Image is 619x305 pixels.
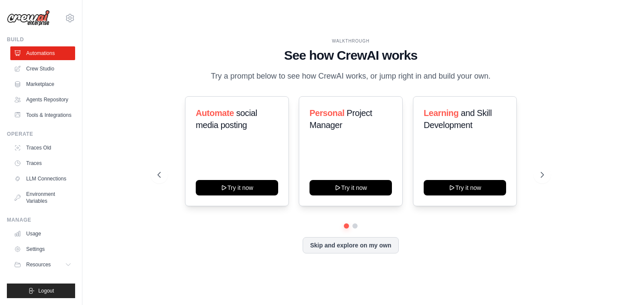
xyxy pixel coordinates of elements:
button: Try it now [309,180,392,195]
button: Skip and explore on my own [303,237,398,253]
a: Automations [10,46,75,60]
a: Tools & Integrations [10,108,75,122]
span: social media posting [196,108,257,130]
a: Marketplace [10,77,75,91]
div: Build [7,36,75,43]
span: Automate [196,108,234,118]
a: LLM Connections [10,172,75,186]
a: Traces [10,156,75,170]
div: Manage [7,217,75,223]
div: Operate [7,131,75,137]
span: Resources [26,261,51,268]
a: Crew Studio [10,62,75,76]
span: Learning [424,108,458,118]
a: Traces Old [10,141,75,155]
a: Settings [10,242,75,256]
button: Try it now [424,180,506,195]
span: and Skill Development [424,108,492,130]
button: Resources [10,258,75,271]
button: Try it now [196,180,278,195]
img: Logo [7,10,50,26]
a: Environment Variables [10,187,75,208]
div: WALKTHROUGH [158,38,544,44]
a: Usage [10,227,75,241]
h1: See how CrewAI works [158,48,544,63]
button: Logout [7,284,75,298]
p: Try a prompt below to see how CrewAI works, or jump right in and build your own. [206,70,495,82]
iframe: Chat Widget [576,264,619,305]
a: Agents Repository [10,93,75,107]
span: Logout [38,287,54,294]
span: Personal [309,108,344,118]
